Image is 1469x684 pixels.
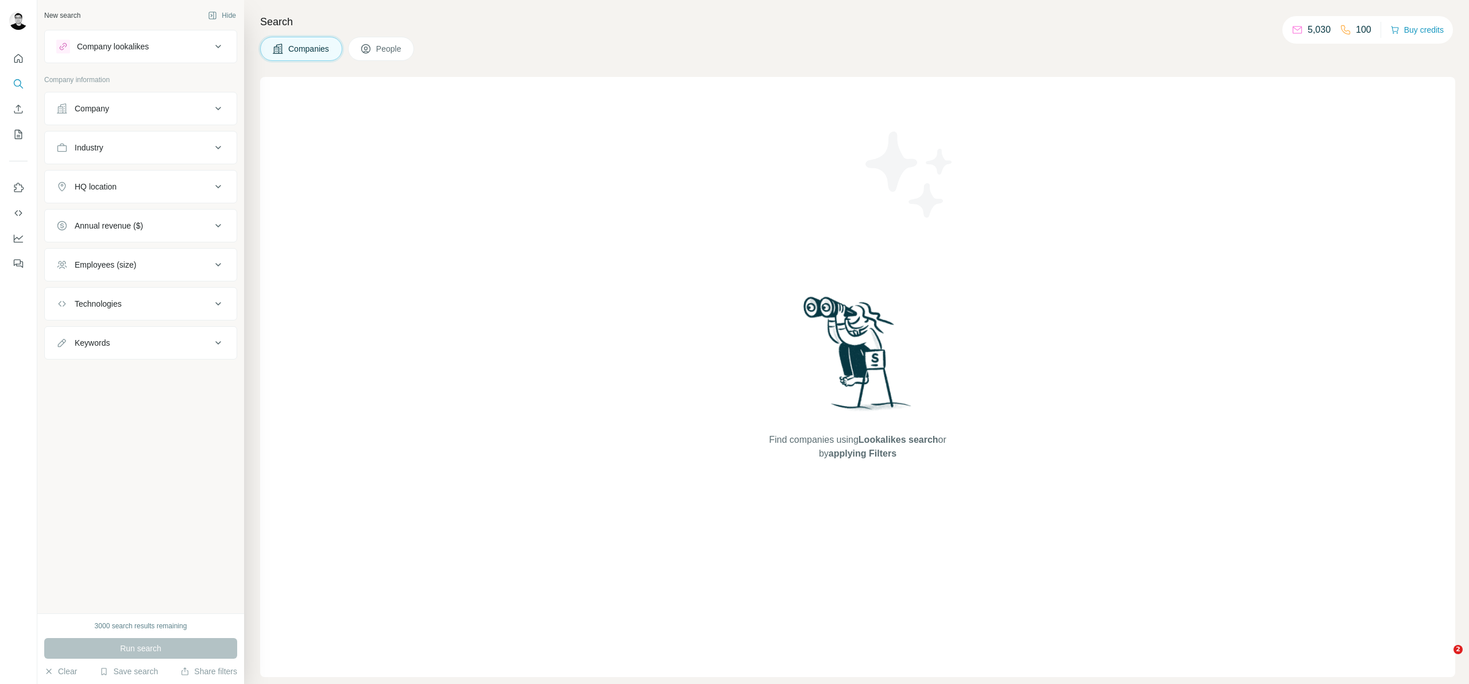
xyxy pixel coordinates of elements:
[44,10,80,21] div: New search
[44,666,77,677] button: Clear
[9,11,28,30] img: Avatar
[1430,645,1458,673] iframe: Intercom live chat
[9,48,28,69] button: Quick start
[260,14,1455,30] h4: Search
[829,449,896,458] span: applying Filters
[75,298,122,310] div: Technologies
[766,433,949,461] span: Find companies using or by
[859,435,938,445] span: Lookalikes search
[9,99,28,119] button: Enrich CSV
[9,203,28,223] button: Use Surfe API
[45,33,237,60] button: Company lookalikes
[99,666,158,677] button: Save search
[45,95,237,122] button: Company
[9,177,28,198] button: Use Surfe on LinkedIn
[9,124,28,145] button: My lists
[75,220,143,231] div: Annual revenue ($)
[200,7,244,24] button: Hide
[75,142,103,153] div: Industry
[9,74,28,94] button: Search
[75,337,110,349] div: Keywords
[95,621,187,631] div: 3000 search results remaining
[75,181,117,192] div: HQ location
[77,41,149,52] div: Company lookalikes
[9,228,28,249] button: Dashboard
[858,123,961,226] img: Surfe Illustration - Stars
[1390,22,1444,38] button: Buy credits
[45,173,237,200] button: HQ location
[798,293,918,422] img: Surfe Illustration - Woman searching with binoculars
[75,259,136,270] div: Employees (size)
[44,75,237,85] p: Company information
[75,103,109,114] div: Company
[45,329,237,357] button: Keywords
[45,251,237,279] button: Employees (size)
[1308,23,1331,37] p: 5,030
[376,43,403,55] span: People
[180,666,237,677] button: Share filters
[45,134,237,161] button: Industry
[1356,23,1371,37] p: 100
[288,43,330,55] span: Companies
[45,290,237,318] button: Technologies
[9,253,28,274] button: Feedback
[1453,645,1463,654] span: 2
[45,212,237,239] button: Annual revenue ($)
